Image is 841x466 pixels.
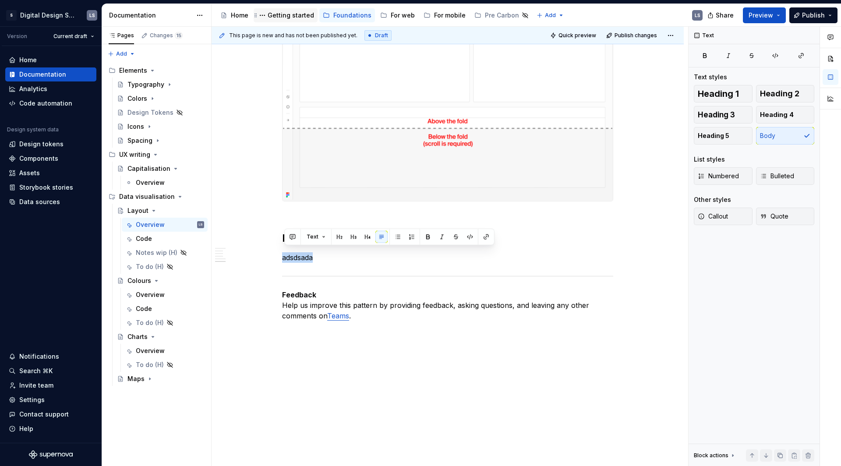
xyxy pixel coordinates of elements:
[703,7,739,23] button: Share
[375,32,388,39] span: Draft
[548,29,600,42] button: Quick preview
[5,422,96,436] button: Help
[113,134,208,148] a: Spacing
[119,192,175,201] div: Data visualisation
[19,183,73,192] div: Storybook stories
[136,234,152,243] div: Code
[19,169,40,177] div: Assets
[604,29,661,42] button: Publish changes
[5,393,96,407] a: Settings
[268,11,314,20] div: Getting started
[122,302,208,316] a: Code
[694,208,753,225] button: Callout
[19,154,58,163] div: Components
[136,178,165,187] div: Overview
[105,64,208,386] div: Page tree
[20,11,76,20] div: Digital Design System
[127,136,152,145] div: Spacing
[127,206,148,215] div: Layout
[333,11,371,20] div: Foundations
[199,220,203,229] div: LS
[5,82,96,96] a: Analytics
[254,8,318,22] a: Getting started
[694,167,753,185] button: Numbered
[760,212,788,221] span: Quote
[136,290,165,299] div: Overview
[327,311,349,320] a: Teams
[127,164,170,173] div: Capitalisation
[694,155,725,164] div: List styles
[127,276,151,285] div: Colours
[136,220,165,229] div: Overview
[534,9,567,21] button: Add
[136,248,177,257] div: Notes wip (H)
[136,318,164,327] div: To do (H)
[698,110,735,119] span: Heading 3
[122,232,208,246] a: Code
[749,11,773,20] span: Preview
[694,127,753,145] button: Heading 5
[5,180,96,194] a: Storybook stories
[19,410,69,419] div: Contact support
[694,449,736,462] div: Block actions
[303,231,329,243] button: Text
[7,126,59,133] div: Design system data
[694,452,728,459] div: Block actions
[231,11,248,20] div: Home
[5,364,96,378] button: Search ⌘K
[122,260,208,274] a: To do (H)
[756,106,815,124] button: Heading 4
[5,378,96,392] a: Invite team
[760,172,794,180] span: Bulleted
[113,274,208,288] a: Colours
[743,7,786,23] button: Preview
[5,137,96,151] a: Design tokens
[122,316,208,330] a: To do (H)
[127,122,144,131] div: Icons
[116,50,127,57] span: Add
[113,204,208,218] a: Layout
[7,33,27,40] div: Version
[127,108,173,117] div: Design Tokens
[89,12,95,19] div: LS
[105,64,208,78] div: Elements
[307,233,318,240] span: Text
[698,212,728,221] span: Callout
[5,53,96,67] a: Home
[694,106,753,124] button: Heading 3
[558,32,596,39] span: Quick preview
[19,352,59,361] div: Notifications
[113,330,208,344] a: Charts
[420,8,469,22] a: For mobile
[5,152,96,166] a: Components
[19,99,72,108] div: Code automation
[105,148,208,162] div: UX writing
[127,80,164,89] div: Typography
[53,33,87,40] span: Current draft
[756,167,815,185] button: Bulleted
[175,32,183,39] span: 15
[217,8,252,22] a: Home
[29,450,73,459] svg: Supernova Logo
[19,70,66,79] div: Documentation
[694,73,727,81] div: Text styles
[434,11,466,20] div: For mobile
[5,67,96,81] a: Documentation
[119,66,147,75] div: Elements
[2,6,100,25] button: SDigital Design SystemLS
[119,150,150,159] div: UX writing
[105,190,208,204] div: Data visualisation
[802,11,825,20] span: Publish
[229,32,357,39] span: This page is new and has not been published yet.
[136,360,164,369] div: To do (H)
[19,56,37,64] div: Home
[19,198,60,206] div: Data sources
[5,96,96,110] a: Code automation
[695,12,700,19] div: LS
[136,262,164,271] div: To do (H)
[319,8,375,22] a: Foundations
[19,140,64,148] div: Design tokens
[113,92,208,106] a: Colors
[485,11,519,20] div: Pre Carbon
[282,289,613,321] p: Help us improve this pattern by providing feedback, asking questions, and leaving any other comme...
